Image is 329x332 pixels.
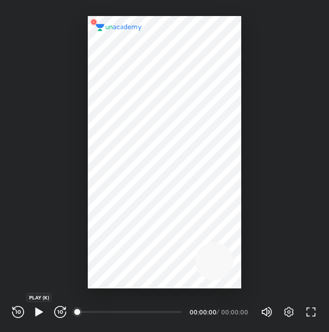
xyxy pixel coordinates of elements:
img: logo.2a7e12a2.svg [96,24,142,31]
img: wMgqJGBwKWe8AAAAABJRU5ErkJggg== [88,16,100,28]
div: / [217,309,219,315]
div: 00:00:00 [221,309,249,315]
div: 00:00:00 [190,309,215,315]
div: PLAY (K) [27,293,52,302]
